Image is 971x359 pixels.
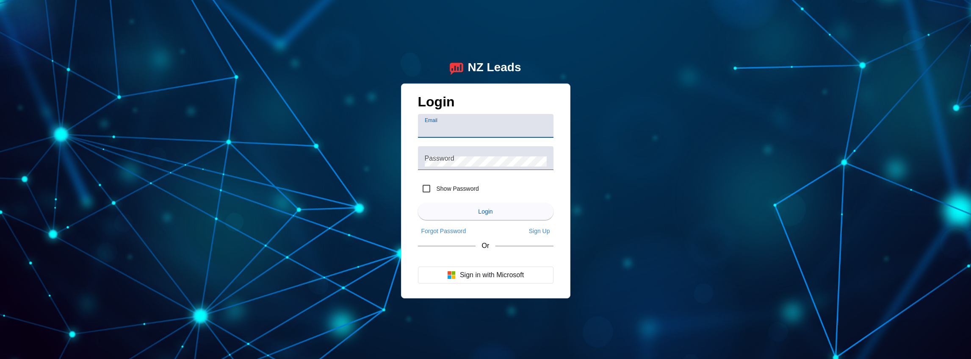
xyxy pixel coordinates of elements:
button: Sign in with Microsoft [418,267,553,284]
label: Show Password [435,184,479,193]
button: Login [418,203,553,220]
mat-label: Password [425,154,454,161]
a: logoNZ Leads [450,61,521,75]
mat-label: Email [425,117,437,123]
h1: Login [418,94,553,114]
div: NZ Leads [468,61,521,75]
img: logo [450,61,463,75]
img: Microsoft logo [447,271,456,279]
span: Forgot Password [421,228,466,234]
span: Sign Up [529,228,550,234]
span: Login [478,208,492,215]
span: Or [482,242,490,250]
